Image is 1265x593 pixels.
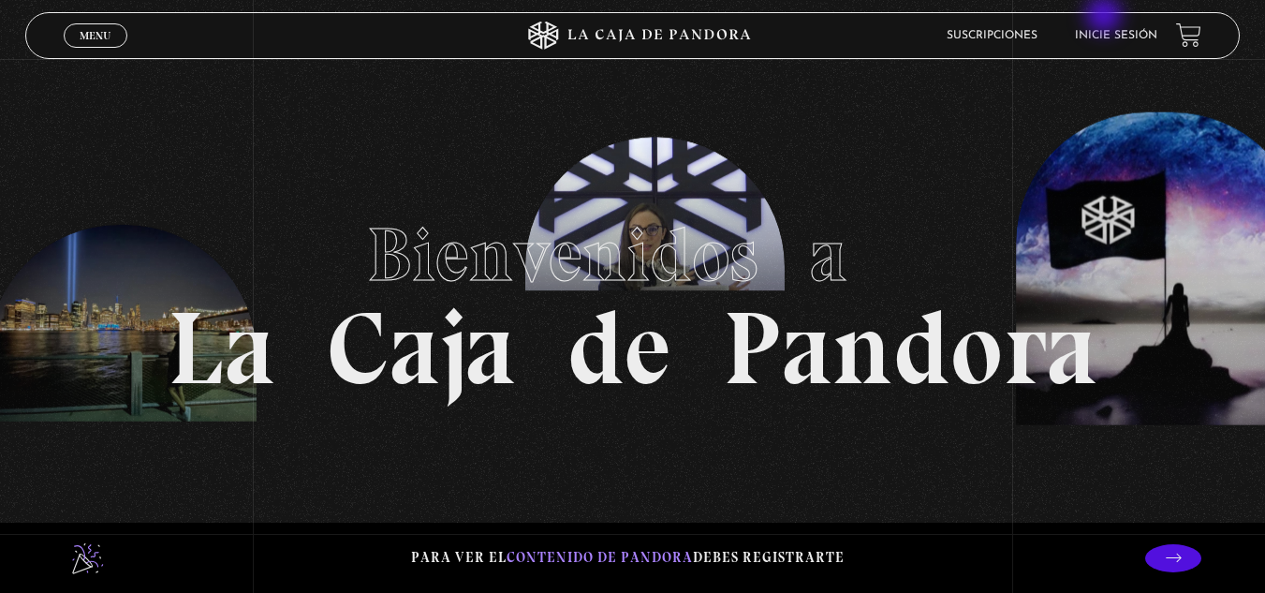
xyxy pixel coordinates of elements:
[947,30,1037,41] a: Suscripciones
[1075,30,1157,41] a: Inicie sesión
[168,194,1097,400] h1: La Caja de Pandora
[80,30,110,41] span: Menu
[1176,22,1201,48] a: View your shopping cart
[73,45,117,58] span: Cerrar
[367,210,899,300] span: Bienvenidos a
[411,545,845,571] p: Para ver el debes registrarte
[507,549,693,566] span: contenido de Pandora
